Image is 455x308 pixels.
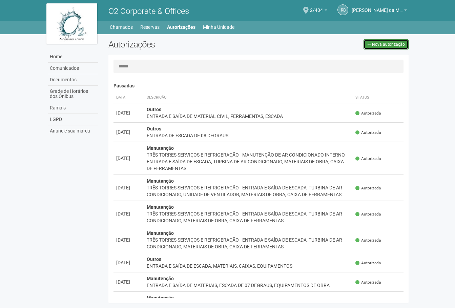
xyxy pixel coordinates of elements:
th: Descrição [144,92,353,103]
span: Autorizada [355,156,381,162]
div: [DATE] [116,184,141,191]
strong: Outros [147,126,161,131]
div: [DATE] [116,259,141,266]
span: Autorizada [355,238,381,243]
th: Data [113,92,144,103]
div: [DATE] [116,237,141,243]
div: [DATE] [116,279,141,285]
strong: Outros [147,107,161,112]
a: Grade de Horários dos Ônibus [48,86,98,102]
span: Autorizada [355,185,381,191]
a: Nova autorização [364,39,409,49]
span: Autorizada [355,130,381,136]
span: 2/404 [310,1,323,13]
a: RB [337,4,348,15]
a: Autorizações [167,22,195,32]
strong: Manutenção [147,230,174,236]
strong: Manutenção [147,204,174,210]
span: Autorizada [355,211,381,217]
div: [DATE] [116,155,141,162]
a: LGPD [48,114,98,125]
span: Autorizada [355,280,381,285]
a: Reservas [140,22,160,32]
strong: Manutenção [147,276,174,281]
span: Autorizada [355,260,381,266]
span: Nova autorização [372,42,405,47]
a: Ramais [48,102,98,114]
span: Raul Barrozo da Motta Junior [352,1,402,13]
div: [DATE] [116,129,141,136]
a: Comunicados [48,63,98,74]
div: ENTRADA E SAÍDA DE MATERIAL CIVIL, FERRAMENTAS, ESCADA [147,113,350,120]
span: Autorizada [355,110,381,116]
h4: Passadas [113,83,404,88]
th: Status [353,92,404,103]
strong: Manutenção [147,295,174,301]
h2: Autorizações [108,39,253,49]
div: ENTRADA E SAÍDA DE ESCADA, MATERIAIS, CAIXAS, EQUIPAMENTOS [147,263,350,269]
strong: Manutenção [147,178,174,184]
a: Anuncie sua marca [48,125,98,137]
div: TRÊS TORRES SERVIÇOS E REFRIGERAÇÃO - ENTRADA E SAÍDA DE ESCADA, TURBINA DE AR CONDICIONADO, UNID... [147,184,350,198]
span: O2 Corporate & Offices [108,6,189,16]
a: Chamados [110,22,133,32]
a: Minha Unidade [203,22,234,32]
a: Home [48,51,98,63]
div: TRÊS TORRES SERVIÇOS E REFRIGERAÇÃO - MANUTENÇÃO DE AR CONDICIONADO INTERNO, ENTRADA E SAÍDA DE E... [147,151,350,172]
strong: Manutenção [147,145,174,151]
div: [DATE] [116,109,141,116]
a: 2/404 [310,8,327,14]
div: [DATE] [116,298,141,305]
img: logo.jpg [46,3,97,44]
div: [DATE] [116,210,141,217]
div: ENTRADA DE ESCADA DE 08 DEGRAUS [147,132,350,139]
strong: Outros [147,256,161,262]
a: Documentos [48,74,98,86]
a: [PERSON_NAME] da Motta Junior [352,8,407,14]
div: TRÊS TORRES SERVIÇOS E REFRIGERAÇÃO - ENTRADA E SAÍDA DE ESCADA, TURBINA DE AR CONDICIONADO, MATE... [147,237,350,250]
div: ENTRADA E SAÍDA DE MATERIAIS, ESCADA DE 07 DEGRAUS, EQUIPAMENTOS DE OBRA [147,282,350,289]
div: TRÊS TORRES SERVIÇOS E REFRIGERAÇÃO - ENTRADA E SAÍDA DE ESCADA, TURBINA DE AR CONDICIONADO, MATE... [147,210,350,224]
